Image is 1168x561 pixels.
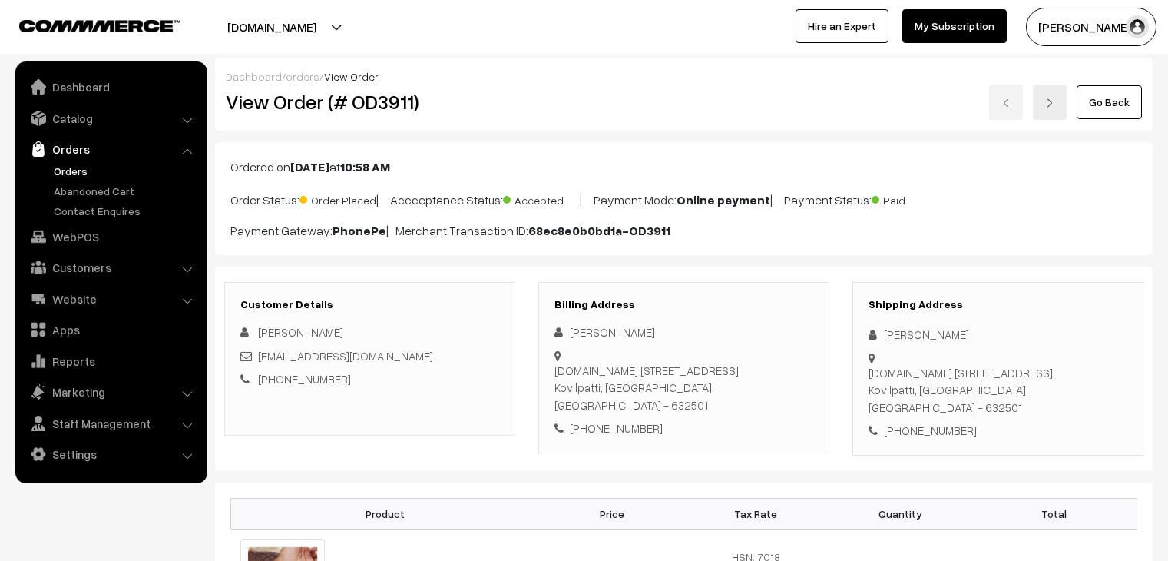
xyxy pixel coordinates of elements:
a: Customers [19,254,202,281]
p: Ordered on at [230,158,1137,176]
p: Payment Gateway: | Merchant Transaction ID: [230,221,1137,240]
a: WebPOS [19,223,202,251]
span: Accepted [503,188,580,208]
div: [PERSON_NAME] [869,326,1127,344]
a: Settings [19,440,202,468]
a: Dashboard [226,70,282,83]
div: [PHONE_NUMBER] [554,420,813,437]
b: 68ec8e0b0bd1a-OD3911 [528,223,670,238]
a: Catalog [19,105,202,132]
th: Price [540,498,684,529]
a: Orders [19,135,202,163]
div: [DOMAIN_NAME] [STREET_ADDRESS] Kovilpatti, [GEOGRAPHIC_DATA], [GEOGRAPHIC_DATA] - 632501 [554,362,813,414]
span: View Order [324,70,379,83]
h3: Billing Address [554,298,813,311]
a: [EMAIL_ADDRESS][DOMAIN_NAME] [258,349,433,363]
a: Abandoned Cart [50,183,202,199]
img: COMMMERCE [19,20,180,32]
span: [PERSON_NAME] [258,325,343,339]
a: Orders [50,163,202,179]
p: Order Status: | Accceptance Status: | Payment Mode: | Payment Status: [230,188,1137,209]
a: My Subscription [902,9,1007,43]
span: Paid [872,188,948,208]
a: COMMMERCE [19,15,154,34]
a: Marketing [19,378,202,406]
th: Quantity [828,498,972,529]
span: Order Placed [299,188,376,208]
a: Website [19,285,202,313]
h3: Shipping Address [869,298,1127,311]
div: / / [226,68,1142,85]
b: 10:58 AM [340,159,390,174]
b: Online payment [677,192,770,207]
a: [PHONE_NUMBER] [258,372,351,386]
button: [PERSON_NAME] C [1026,8,1156,46]
th: Tax Rate [683,498,828,529]
a: Dashboard [19,73,202,101]
div: [PERSON_NAME] [554,324,813,341]
th: Product [231,498,540,529]
button: [DOMAIN_NAME] [174,8,370,46]
img: user [1126,15,1149,38]
a: Go Back [1077,85,1142,119]
img: right-arrow.png [1045,98,1054,108]
div: [PHONE_NUMBER] [869,422,1127,440]
a: Contact Enquires [50,203,202,219]
a: orders [286,70,319,83]
a: Staff Management [19,410,202,437]
h2: View Order (# OD3911) [226,90,516,114]
a: Hire an Expert [796,9,888,43]
div: [DOMAIN_NAME] [STREET_ADDRESS] Kovilpatti, [GEOGRAPHIC_DATA], [GEOGRAPHIC_DATA] - 632501 [869,364,1127,417]
b: [DATE] [290,159,329,174]
b: PhonePe [333,223,386,238]
th: Total [972,498,1137,529]
a: Reports [19,347,202,375]
a: Apps [19,316,202,344]
h3: Customer Details [240,298,499,311]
